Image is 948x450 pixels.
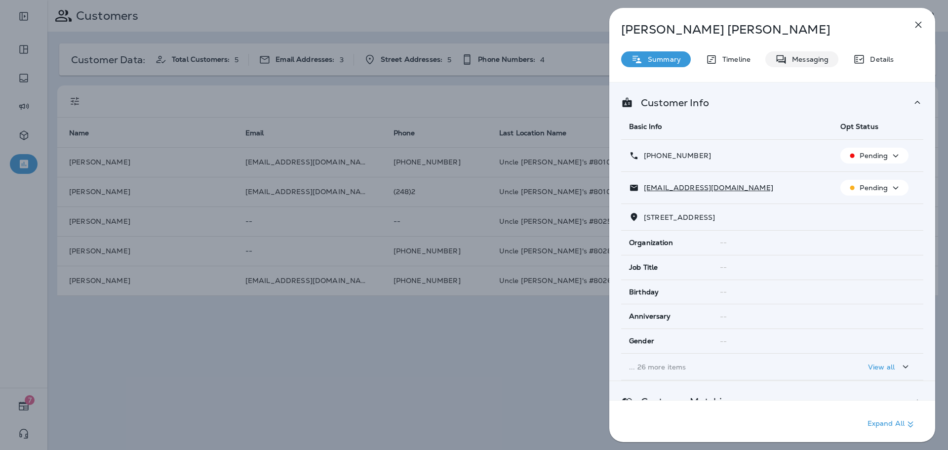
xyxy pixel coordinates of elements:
span: Anniversary [629,312,671,321]
p: View all [868,363,895,371]
p: Messaging [787,55,829,63]
p: Expand All [868,418,916,430]
p: [PERSON_NAME] [PERSON_NAME] [621,23,891,37]
p: Customer Info [633,99,709,107]
span: -- [720,312,727,321]
p: [EMAIL_ADDRESS][DOMAIN_NAME] [639,184,773,192]
p: [PHONE_NUMBER] [639,152,711,160]
p: Customer Matching [633,398,734,406]
p: Summary [643,55,681,63]
span: -- [720,238,727,247]
span: Opt Status [840,122,878,131]
span: -- [720,287,727,296]
span: -- [720,337,727,346]
button: Pending [840,180,908,196]
span: [STREET_ADDRESS] [644,213,715,222]
span: Organization [629,239,673,247]
p: Details [865,55,894,63]
button: Expand All [864,415,920,433]
span: Gender [629,337,654,345]
span: Basic Info [629,122,662,131]
p: ... 26 more items [629,363,825,371]
span: -- [720,263,727,272]
span: Birthday [629,288,659,296]
button: Pending [840,148,908,164]
p: Pending [860,152,888,160]
span: Job Title [629,263,658,272]
p: Pending [860,184,888,192]
p: Timeline [717,55,750,63]
button: View all [864,358,915,376]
